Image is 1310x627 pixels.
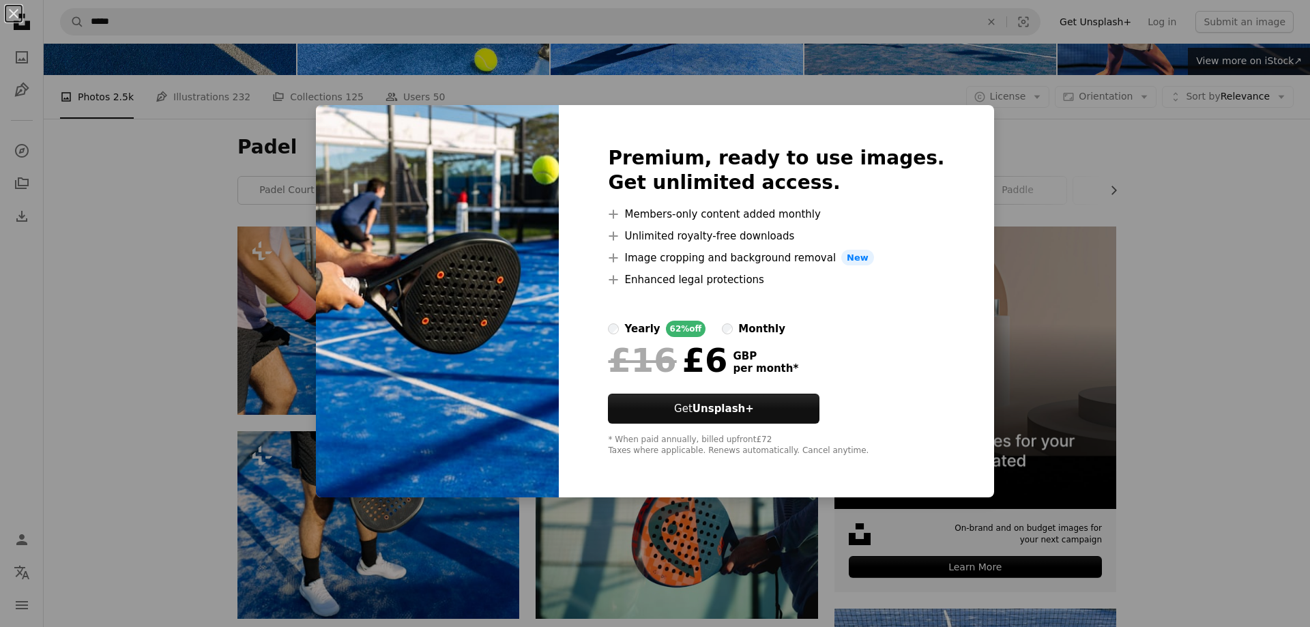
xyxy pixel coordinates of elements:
div: 62% off [666,321,706,337]
span: GBP [733,350,798,362]
input: yearly62%off [608,323,619,334]
li: Image cropping and background removal [608,250,944,266]
li: Members-only content added monthly [608,206,944,222]
div: yearly [624,321,660,337]
img: premium_photo-1708692919998-e3dc853ef8a8 [316,105,559,498]
span: per month * [733,362,798,375]
div: £6 [608,342,727,378]
h2: Premium, ready to use images. Get unlimited access. [608,146,944,195]
div: monthly [738,321,785,337]
li: Enhanced legal protections [608,272,944,288]
li: Unlimited royalty-free downloads [608,228,944,244]
span: New [841,250,874,266]
strong: Unsplash+ [693,403,754,415]
input: monthly [722,323,733,334]
div: * When paid annually, billed upfront £72 Taxes where applicable. Renews automatically. Cancel any... [608,435,944,456]
span: £16 [608,342,676,378]
button: GetUnsplash+ [608,394,819,424]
